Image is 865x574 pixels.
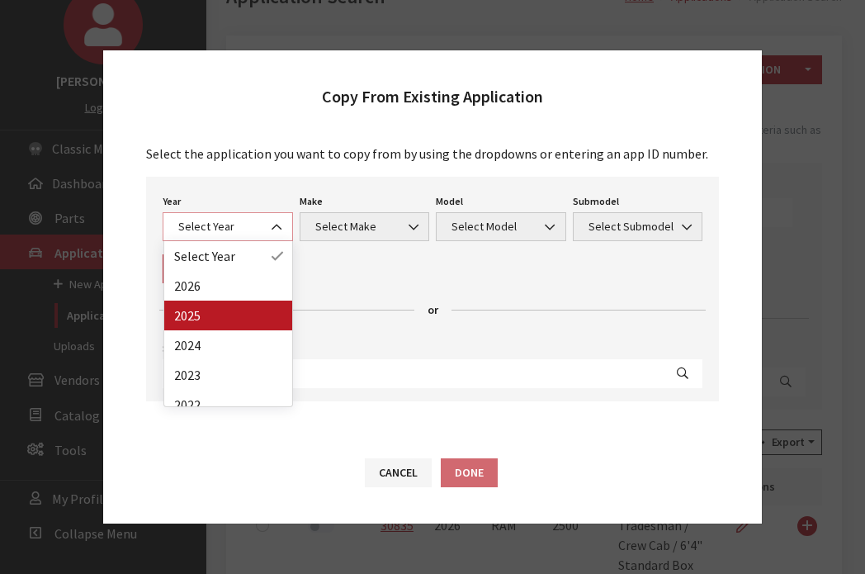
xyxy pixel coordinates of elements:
[436,194,463,209] label: Model
[163,212,293,241] span: Select Year
[146,144,719,164] p: Select the application you want to copy from by using the dropdowns or entering an app ID number.
[173,218,282,235] span: Select Year
[310,218,419,235] span: Select Make
[164,241,293,271] li: Select Year
[573,194,619,209] label: Submodel
[447,218,555,235] span: Select Model
[436,212,566,241] span: Select Model
[164,271,293,301] li: 2026
[163,359,664,388] input: 11393
[428,301,438,319] span: or
[164,360,293,390] li: 2023
[365,458,432,487] button: Cancel
[300,212,430,241] span: Select Make
[164,301,293,330] li: 2025
[300,194,323,209] label: Make
[573,212,703,241] span: Select Submodel
[584,218,692,235] span: Select Submodel
[164,390,293,420] li: 2022
[322,83,543,110] h2: Copy From Existing Application
[164,330,293,360] li: 2024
